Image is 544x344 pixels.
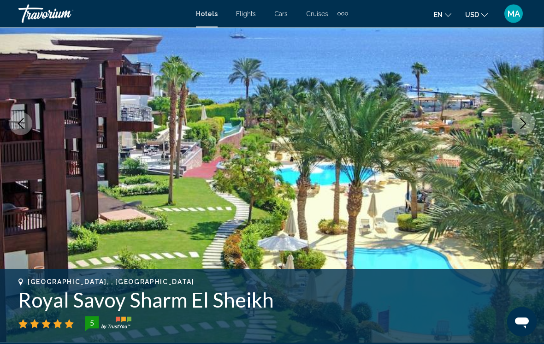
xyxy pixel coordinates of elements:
[465,11,479,18] span: USD
[512,113,535,136] button: Next image
[196,10,218,18] a: Hotels
[274,10,288,18] a: Cars
[434,8,451,21] button: Change language
[502,4,526,24] button: User Menu
[434,11,443,18] span: en
[236,10,256,18] a: Flights
[9,113,32,136] button: Previous image
[18,288,526,312] h1: Royal Savoy Sharm El Sheikh
[507,307,537,337] iframe: Кнопка запуска окна обмена сообщениями
[508,9,520,18] span: MA
[85,317,131,332] img: trustyou-badge-hor.svg
[18,5,187,23] a: Travorium
[465,8,488,21] button: Change currency
[306,10,328,18] a: Cruises
[337,6,348,21] button: Extra navigation items
[28,279,195,286] span: [GEOGRAPHIC_DATA], , [GEOGRAPHIC_DATA]
[83,318,101,329] div: 5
